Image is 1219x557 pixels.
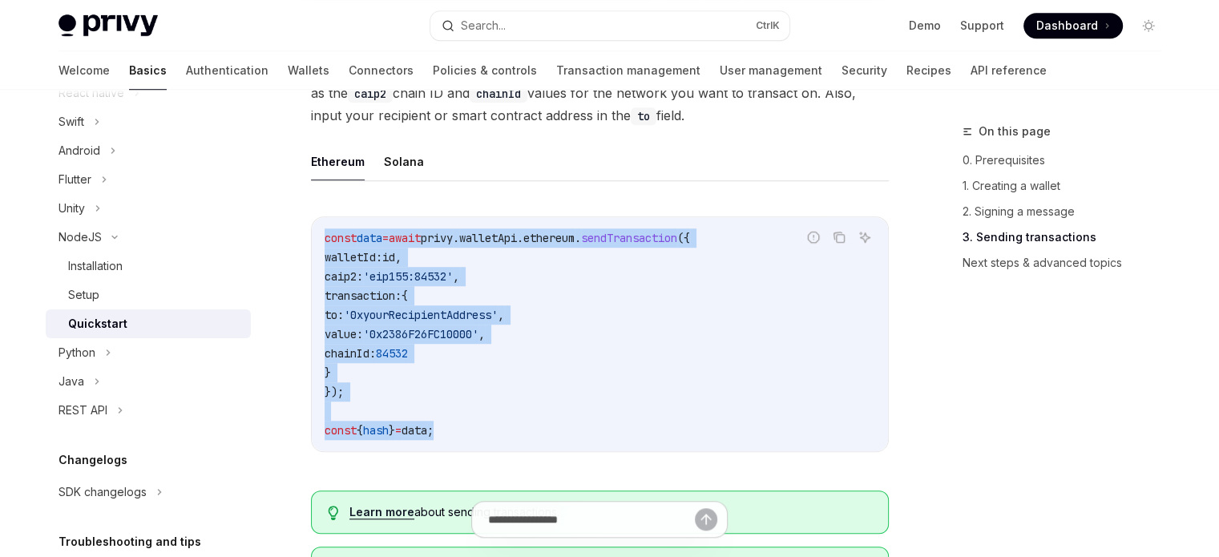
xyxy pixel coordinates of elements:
span: data [402,423,427,438]
span: , [395,250,402,264]
div: Unity [59,199,85,218]
a: Next steps & advanced topics [963,250,1174,276]
span: ethereum [523,231,575,245]
div: Python [59,343,95,362]
span: , [498,308,504,322]
span: sendTransaction [581,231,677,245]
button: Ethereum [311,143,365,180]
span: In the request, make sure to specify your wallet from your wallet creation above, as well as the ... [311,59,889,127]
a: Transaction management [556,51,700,90]
button: Report incorrect code [803,227,824,248]
span: const [325,231,357,245]
code: caip2 [348,85,393,103]
button: Solana [384,143,424,180]
button: Search...CtrlK [430,11,789,40]
a: Security [842,51,887,90]
span: Dashboard [1036,18,1098,34]
span: id [382,250,395,264]
a: 3. Sending transactions [963,224,1174,250]
img: light logo [59,14,158,37]
a: 0. Prerequisites [963,147,1174,173]
div: Android [59,141,100,160]
span: chainId: [325,346,376,361]
a: API reference [971,51,1047,90]
span: { [357,423,363,438]
button: Ask AI [854,227,875,248]
span: } [325,365,331,380]
div: SDK changelogs [59,482,147,502]
a: Demo [909,18,941,34]
button: Toggle dark mode [1136,13,1161,38]
span: privy [421,231,453,245]
div: Java [59,372,84,391]
span: 'eip155:84532' [363,269,453,284]
span: to: [325,308,344,322]
span: transaction: [325,289,402,303]
span: hash [363,423,389,438]
span: const [325,423,357,438]
a: Welcome [59,51,110,90]
div: NodeJS [59,228,102,247]
span: await [389,231,421,245]
a: 2. Signing a message [963,199,1174,224]
div: Setup [68,285,99,305]
div: Swift [59,112,84,131]
a: Quickstart [46,309,251,338]
h5: Changelogs [59,450,127,470]
span: value: [325,327,363,341]
a: 1. Creating a wallet [963,173,1174,199]
button: Copy the contents from the code block [829,227,850,248]
span: caip2: [325,269,363,284]
div: Installation [68,256,123,276]
span: , [453,269,459,284]
div: Search... [461,16,506,35]
span: { [402,289,408,303]
a: Authentication [186,51,268,90]
span: '0xyourRecipientAddress' [344,308,498,322]
span: . [575,231,581,245]
span: , [478,327,485,341]
span: = [395,423,402,438]
span: . [453,231,459,245]
code: to [631,107,656,125]
a: User management [720,51,822,90]
span: walletApi [459,231,517,245]
span: '0x2386F26FC10000' [363,327,478,341]
a: Installation [46,252,251,281]
div: Quickstart [68,314,127,333]
a: Recipes [906,51,951,90]
a: Basics [129,51,167,90]
a: Setup [46,281,251,309]
button: Send message [695,508,717,531]
a: Support [960,18,1004,34]
span: walletId: [325,250,382,264]
span: } [389,423,395,438]
a: Dashboard [1023,13,1123,38]
span: }); [325,385,344,399]
span: . [517,231,523,245]
span: 84532 [376,346,408,361]
span: ; [427,423,434,438]
div: REST API [59,401,107,420]
span: Ctrl K [756,19,780,32]
h5: Troubleshooting and tips [59,532,201,551]
code: chainId [470,85,527,103]
div: Flutter [59,170,91,189]
span: data [357,231,382,245]
a: Policies & controls [433,51,537,90]
span: ({ [677,231,690,245]
a: Wallets [288,51,329,90]
a: Connectors [349,51,414,90]
span: = [382,231,389,245]
span: On this page [979,122,1051,141]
